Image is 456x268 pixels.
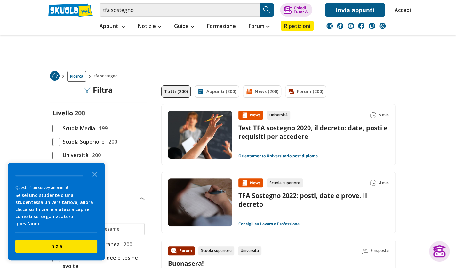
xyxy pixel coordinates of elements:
[326,23,333,29] img: instagram
[96,124,108,132] span: 199
[84,85,113,94] div: Filtra
[241,180,247,186] img: News contenuto
[136,21,163,32] a: Notizie
[15,240,97,253] button: Inizia
[370,180,376,186] img: Tempo lettura
[238,154,318,159] a: Orientamento Universitario post diploma
[325,3,385,17] a: Invia appunti
[195,85,239,98] a: Appunti (200)
[50,71,60,82] a: Home
[88,167,101,180] button: Close the survey
[140,197,145,200] img: Apri e chiudi sezione
[75,109,85,117] span: 200
[370,112,376,118] img: Tempo lettura
[168,246,195,255] div: Forum
[371,246,389,255] span: 9 risposte
[198,246,234,255] div: Scuola superiore
[379,23,386,29] img: WhatsApp
[8,163,105,260] div: Survey
[60,124,95,132] span: Scuola Media
[262,5,272,15] img: Cerca appunti, riassunti o versioni
[379,111,389,120] span: 5 min
[84,87,90,93] img: Filtra filtri mobile
[260,3,274,17] button: Search Button
[246,88,252,95] img: News filtro contenuto
[168,259,204,268] a: Buonasera!
[337,23,343,29] img: tiktok
[98,21,127,32] a: Appunti
[60,151,88,159] span: Università
[168,111,232,159] img: Immagine news
[379,178,389,187] span: 4 min
[60,138,105,146] span: Scuola Superiore
[90,151,101,159] span: 200
[243,85,281,98] a: News (200)
[67,71,86,82] a: Ricerca
[205,21,237,32] a: Formazione
[285,85,326,98] a: Forum (200)
[15,185,97,191] div: Questa è un survey anonima!
[171,248,177,254] img: Forum contenuto
[172,21,196,32] a: Guide
[50,71,60,81] img: Home
[362,248,368,254] img: Commenti lettura
[238,123,388,141] a: Test TFA sostegno 2020, il decreto: date, posti e requisiti per accedere
[238,178,263,187] div: News
[238,191,367,209] a: TFA Sostegno 2022: posti, date e prove. Il decreto
[280,3,312,17] button: ChiediTutor AI
[267,111,290,120] div: Università
[395,3,408,17] a: Accedi
[168,178,232,226] img: Immagine news
[238,111,263,120] div: News
[106,138,117,146] span: 200
[94,71,120,82] span: tfa sostegno
[238,246,261,255] div: Università
[52,109,73,117] label: Livello
[348,23,354,29] img: youtube
[100,3,260,17] input: Cerca appunti, riassunti o versioni
[267,178,303,187] div: Scuola superiore
[15,192,97,227] div: Se sei uno studente o una studentessa universitario/a, allora clicca su 'Inizia' e aiutaci a capi...
[293,6,308,14] div: Chiedi Tutor AI
[369,23,375,29] img: twitch
[281,21,314,31] a: Ripetizioni
[121,240,132,248] span: 200
[197,88,204,95] img: Appunti filtro contenuto
[241,112,247,118] img: News contenuto
[358,23,364,29] img: facebook
[238,221,300,226] a: Consigli su Lavoro e Professione
[288,88,294,95] img: Forum filtro contenuto
[247,21,271,32] a: Forum
[161,85,191,98] a: Tutti (200)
